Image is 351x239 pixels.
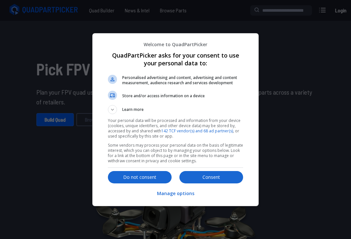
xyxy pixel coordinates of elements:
[108,105,243,114] button: Learn more
[108,143,243,164] p: Some vendors may process your personal data on the basis of legitimate interest, which you can ob...
[108,171,172,183] button: Do not consent
[122,75,243,86] span: Personalised advertising and content, advertising and content measurement, audience research and ...
[108,174,172,180] p: Do not consent
[108,118,243,139] p: Your personal data will be processed and information from your device (cookies, unique identifier...
[108,41,243,47] p: Welcome to QuadPartPicker
[92,33,259,206] div: QuadPartPicker asks for your consent to use your personal data to:
[157,187,194,201] button: Manage options
[122,93,243,99] span: Store and/or access information on a device
[179,174,243,180] p: Consent
[157,190,194,197] p: Manage options
[122,107,144,114] span: Learn more
[179,171,243,183] button: Consent
[108,51,243,67] h1: QuadPartPicker asks for your consent to use your personal data to:
[161,128,233,134] a: 142 TCF vendor(s) and 68 ad partner(s)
